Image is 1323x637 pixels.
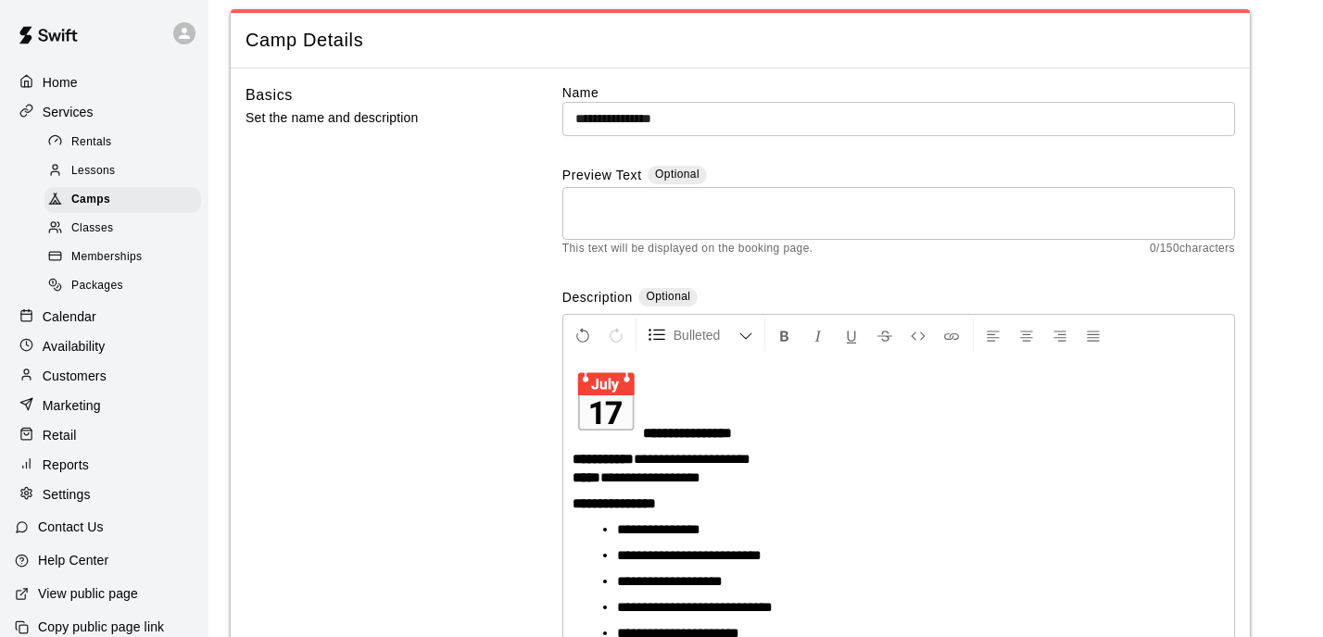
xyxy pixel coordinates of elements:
span: Memberships [71,248,142,267]
a: Packages [44,272,208,301]
a: Customers [15,362,194,390]
span: Bulleted List [674,326,738,344]
a: Rentals [44,128,208,156]
span: Lessons [71,162,116,181]
label: Description [562,288,633,309]
a: Home [15,69,194,96]
button: Center Align [1011,318,1042,352]
a: Camps [44,186,208,215]
p: Set the name and description [246,106,503,130]
button: Insert Link [936,318,967,352]
p: Home [43,73,78,92]
a: Lessons [44,156,208,185]
p: Availability [43,337,106,356]
p: Customers [43,367,107,385]
a: Marketing [15,392,194,419]
div: Lessons [44,158,201,184]
button: Justify Align [1077,318,1109,352]
button: Formatting Options [640,318,761,352]
div: Classes [44,216,201,242]
p: Marketing [43,396,101,415]
p: Copy public page link [38,618,164,636]
p: View public page [38,584,138,603]
p: Retail [43,426,77,444]
p: Reports [43,456,89,474]
span: Classes [71,219,113,238]
p: Settings [43,485,91,504]
button: Insert Code [902,318,934,352]
button: Format Italics [802,318,834,352]
span: Camp Details [246,28,1235,53]
button: Redo [600,318,632,352]
p: Calendar [43,307,96,326]
button: Format Bold [769,318,800,352]
a: Calendar [15,303,194,331]
a: Memberships [44,244,208,272]
h6: Basics [246,83,293,107]
div: Packages [44,273,201,299]
span: Optional [655,168,699,181]
p: Services [43,103,94,121]
button: Right Align [1044,318,1076,352]
span: This text will be displayed on the booking page. [562,240,813,258]
a: Availability [15,332,194,360]
div: Camps [44,187,201,213]
div: Memberships [44,244,201,270]
span: Optional [646,290,690,303]
a: Reports [15,451,194,479]
span: Rentals [71,133,112,152]
a: Settings [15,481,194,508]
button: Left Align [977,318,1009,352]
a: Services [15,98,194,126]
span: Packages [71,277,123,295]
button: Format Underline [836,318,867,352]
button: Undo [567,318,598,352]
label: Name [562,83,1235,102]
a: Retail [15,421,194,449]
label: Preview Text [562,166,642,187]
p: Help Center [38,551,108,569]
p: Contact Us [38,518,104,536]
span: 0 / 150 characters [1150,240,1235,258]
a: Classes [44,215,208,244]
span: Camps [71,191,110,209]
button: Format Strikethrough [869,318,901,352]
div: Rentals [44,130,201,156]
